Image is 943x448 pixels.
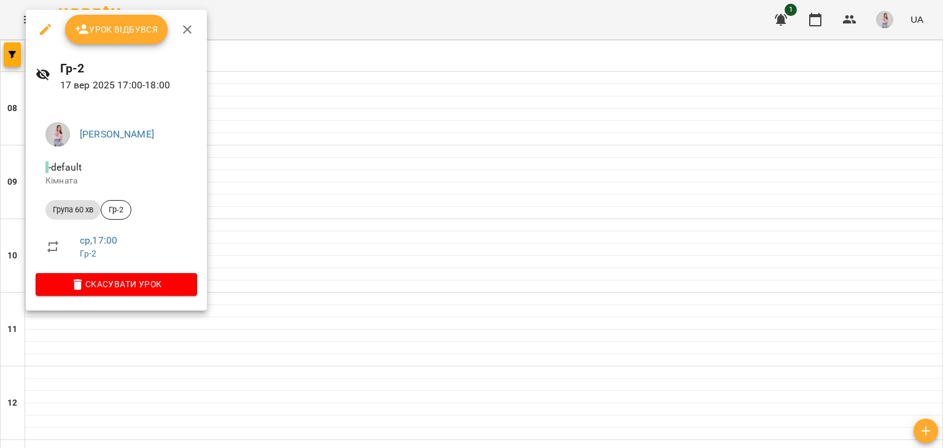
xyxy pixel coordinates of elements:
[45,175,187,187] p: Кімната
[45,204,101,215] span: Група 60 хв
[60,59,197,78] h6: Гр-2
[45,122,70,147] img: 5a3acf09a0f7ca778c7c1822df7761ae.png
[80,249,97,258] a: Гр-2
[101,204,131,215] span: Гр-2
[45,161,84,173] span: - default
[101,200,131,220] div: Гр-2
[36,273,197,295] button: Скасувати Урок
[60,78,197,93] p: 17 вер 2025 17:00 - 18:00
[65,15,168,44] button: Урок відбувся
[80,234,117,246] a: ср , 17:00
[75,22,158,37] span: Урок відбувся
[80,128,154,140] a: [PERSON_NAME]
[45,277,187,292] span: Скасувати Урок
